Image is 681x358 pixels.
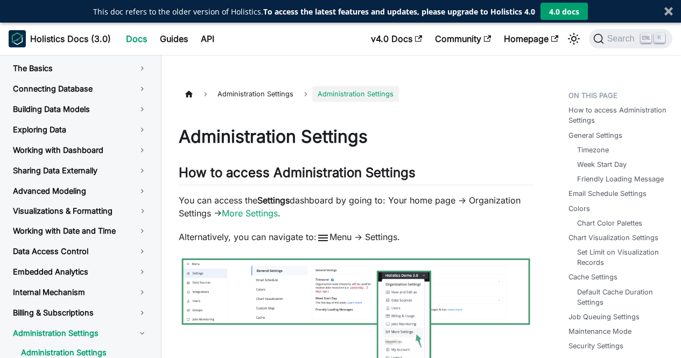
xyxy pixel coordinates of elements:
[4,202,129,220] a: Visualizations & Formatting
[212,86,299,102] span: Administration Settings
[577,247,664,268] a: Set Limit on Visualization Records
[577,174,664,184] a: Friendly Loading Message
[179,165,534,185] h2: How to access Administration Settings
[568,188,647,199] a: Email Schedule Settings
[568,105,668,125] a: How to access Administration Settings
[4,222,156,240] a: Working with Date and Time
[179,86,199,102] a: Home page
[568,130,622,141] a: General Settings
[120,30,153,47] a: Docs
[257,195,290,206] strong: Settings
[429,30,497,47] a: Community
[179,230,534,244] p: Alternatively, you can navigate to: Menu -> Settings.
[577,145,609,155] a: Timezone
[129,202,156,220] button: Toggle the collapsible sidebar category 'Visualizations & Formatting'
[565,30,582,47] button: Switch between dark and light mode (currently light mode)
[153,30,194,47] a: Guides
[4,80,156,98] a: Connecting Database
[9,30,111,47] a: HolisticsHolistics Docs (3.0)
[312,86,399,102] span: Administration Settings
[568,312,640,322] a: Job Queuing Settings
[263,6,535,17] strong: To access the latest features and updates, please upgrade to Holistics 4.0
[568,272,617,282] a: Cache Settings
[194,30,221,47] a: API
[497,30,565,47] a: Homepage
[568,233,658,243] a: Chart Visualization Settings
[179,126,534,148] h1: Administration Settings
[589,29,672,48] button: Search
[93,6,535,17] div: This doc refers to the older version of Holistics.To access the latest features and updates, plea...
[179,194,534,220] p: You can access the dashboard by going to: Your home page -> Organization Settings -> .
[364,30,429,47] a: v4.0 Docs
[93,6,535,17] p: This doc refers to the older version of Holistics.
[568,341,623,351] a: Security Settings
[568,326,631,336] a: Maintenance Mode
[179,86,534,102] nav: Breadcrumbs
[568,203,590,214] a: Colors
[4,162,156,180] a: Sharing Data Externally
[654,33,665,43] kbd: K
[4,263,156,281] a: Embedded Analytics
[9,30,26,47] img: Holistics
[4,324,156,342] a: Administration Settings
[30,32,111,45] b: Holistics Docs (3.0)
[4,141,156,159] a: Working with Dashboard
[540,3,588,20] button: 4.0 docs
[577,287,664,307] a: Default Cache Duration Settings
[4,304,156,322] a: Billing & Subscriptions
[222,208,278,219] a: More Settings
[4,242,156,261] a: Data Access Control
[604,34,641,44] span: Search
[577,218,642,228] a: Chart Color Palettes
[577,159,627,170] a: Week Start Day
[4,100,156,118] a: Building Data Models
[4,182,156,200] a: Advanced Modeling
[4,283,156,301] a: Internal Mechanism
[4,59,156,78] a: The Basics
[317,231,329,244] span: menu
[4,121,156,139] a: Exploring Data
